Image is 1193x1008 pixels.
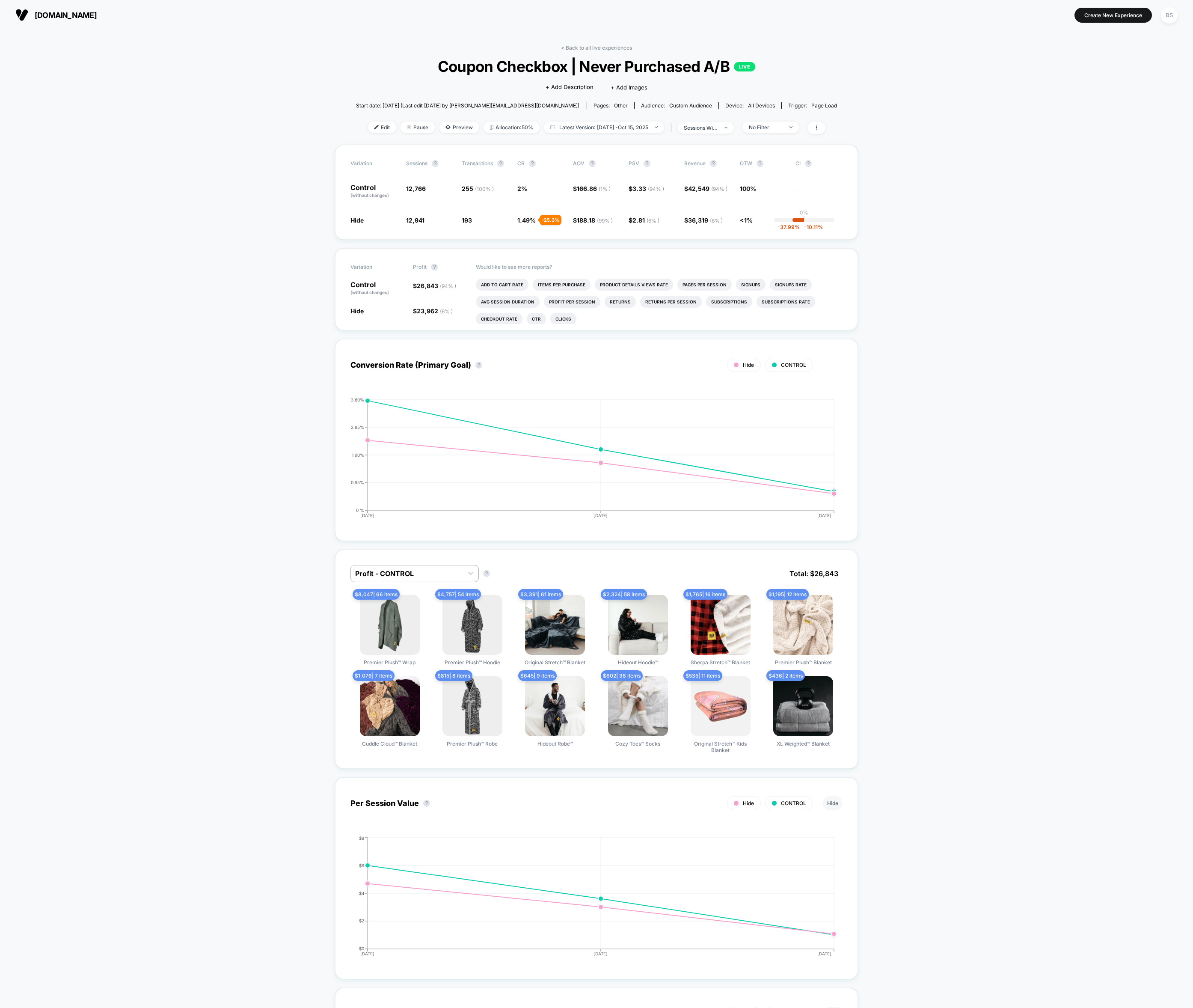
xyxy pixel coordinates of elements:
[476,264,843,270] p: Would like to see more reports?
[517,185,527,192] span: 2 %
[351,424,364,429] tspan: 2.85%
[594,102,628,109] div: Pages:
[710,160,717,167] button: ?
[770,279,812,291] li: Signups Rate
[525,595,585,655] img: Original Stretch™ Blanket
[550,313,576,325] li: Clicks
[775,659,832,666] span: Premier Plush™ Blanket
[360,513,374,518] tspan: [DATE]
[629,185,664,192] span: $
[684,160,706,167] span: Revenue
[640,296,702,308] li: Returns Per Session
[766,589,809,600] span: $ 1,195 | 12 items
[618,659,658,666] span: Hideout Hoodie™
[351,397,364,402] tspan: 3.80%
[364,659,415,666] span: Premier Plush™ Wrap
[749,124,783,131] div: No Filter
[525,659,585,666] span: Original Stretch™ Blanket
[359,918,364,923] tspan: $2
[527,313,546,325] li: Ctr
[413,307,453,315] span: $
[476,279,528,291] li: Add To Cart Rate
[743,800,754,806] span: Hide
[407,125,411,129] img: end
[597,217,613,224] span: ( 99 % )
[818,951,832,956] tspan: [DATE]
[475,362,482,369] button: ?
[595,279,673,291] li: Product Details Views Rate
[594,951,608,956] tspan: [DATE]
[589,160,596,167] button: ?
[431,264,438,271] button: ?
[417,307,453,315] span: 23,962
[577,185,611,192] span: 166.86
[1161,7,1178,24] div: BS
[350,160,398,167] span: Variation
[380,57,813,75] span: Coupon Checkbox | Never Purchased A/B
[484,122,540,133] span: Allocation: 50%
[691,676,751,736] img: Original Stretch™ Kids Blanket
[688,185,727,192] span: 42,549
[788,102,837,109] div: Trigger:
[356,508,364,513] tspan: 0 %
[435,589,481,600] span: $ 4,757 | 54 items
[648,186,664,192] span: ( 94 % )
[352,452,364,457] tspan: 1.90%
[533,279,591,291] li: Items Per Purchase
[677,279,732,291] li: Pages Per Session
[435,670,472,681] span: $ 815 | 8 items
[740,185,756,192] span: 100%
[462,185,494,192] span: 255
[773,595,833,655] img: Premier Plush™ Blanket
[669,102,712,109] span: Custom Audience
[599,186,611,192] span: ( 1 % )
[734,62,755,71] p: LIVE
[1158,6,1180,24] button: BS
[573,217,613,224] span: $
[766,670,805,681] span: $ 436 | 2 items
[546,83,594,92] span: + Add Description
[440,308,453,315] span: ( 6 % )
[757,296,815,308] li: Subscriptions Rate
[360,951,374,956] tspan: [DATE]
[641,102,712,109] div: Audience:
[483,570,490,577] button: ?
[748,102,775,109] span: all devices
[350,307,364,315] span: Hide
[350,290,389,295] span: (without changes)
[811,102,837,109] span: Page Load
[413,264,427,270] span: Profit
[353,670,395,681] span: $ 1,076 | 7 items
[800,209,808,216] p: 0%
[688,740,753,753] span: Original Stretch™ Kids Blanket
[803,216,805,222] p: |
[529,160,536,167] button: ?
[781,800,806,806] span: CONTROL
[688,217,723,224] span: 36,319
[406,160,427,167] span: Sessions
[773,676,833,736] img: XL Weighted™ Blanket
[442,676,502,736] img: Premier Plush™ Robe
[359,862,364,868] tspan: $6
[445,659,500,666] span: Premier Plush™ Hoodie
[13,8,99,22] button: [DOMAIN_NAME]
[417,282,456,289] span: 26,843
[432,160,439,167] button: ?
[440,283,456,289] span: ( 94 % )
[691,595,751,655] img: Sherpa Stretch™ Blanket
[778,224,800,230] span: -37.99 %
[684,185,727,192] span: $
[608,595,668,655] img: Hideout Hoodie™
[537,740,573,747] span: Hideout Robe™
[577,217,613,224] span: 188.18
[632,185,664,192] span: 3.33
[517,160,525,167] span: CR
[406,217,424,224] span: 12,941
[353,589,400,600] span: $ 8,047 | 66 items
[644,160,650,167] button: ?
[781,362,806,368] span: CONTROL
[632,217,659,224] span: 2.81
[805,160,812,167] button: ?
[718,102,781,109] span: Device:
[401,122,435,133] span: Pause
